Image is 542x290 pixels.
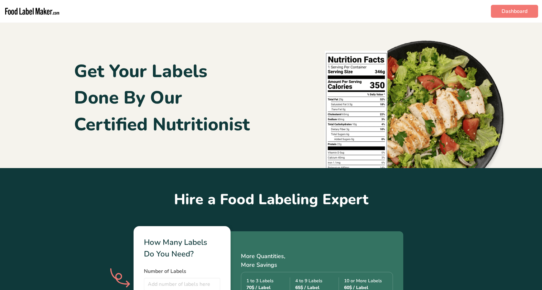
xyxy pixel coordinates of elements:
[144,268,186,275] span: Number of Labels
[74,58,250,138] h1: Get Your Labels Done By Our Certified Nutritionist
[315,28,509,168] img: header-img.b4fd922.png
[491,5,538,18] a: Dashboard
[241,252,393,269] p: More Quantities, More Savings
[144,236,220,260] div: How Many Labels Do You Need?
[4,3,60,20] img: Food Label Maker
